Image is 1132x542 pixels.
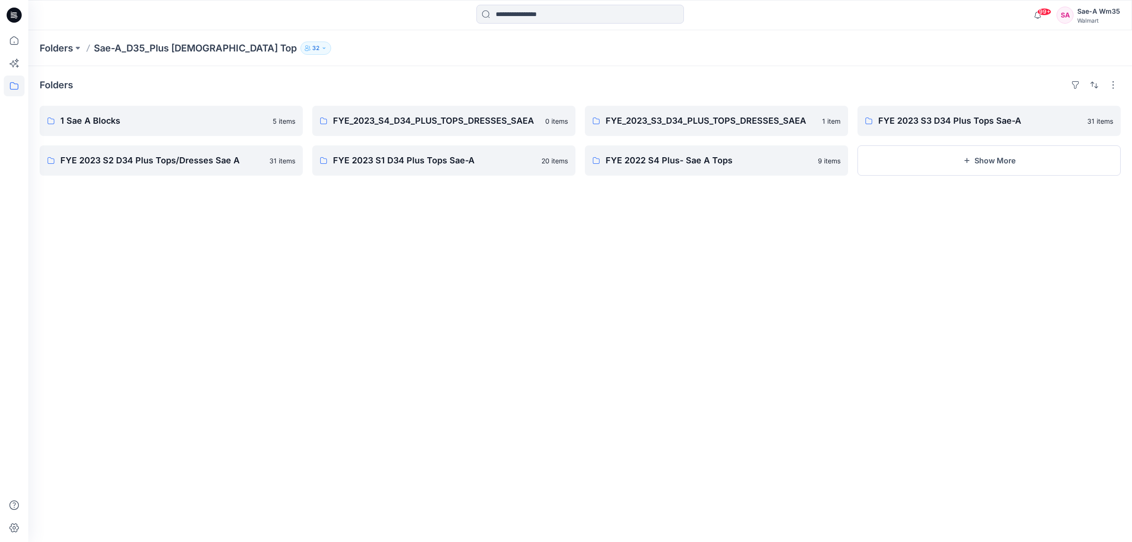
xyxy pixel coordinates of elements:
[606,154,812,167] p: FYE 2022 S4 Plus- Sae A Tops
[1077,17,1120,24] div: Walmart
[545,116,568,126] p: 0 items
[878,114,1082,127] p: FYE 2023 S3 D34 Plus Tops Sae-A
[606,114,816,127] p: FYE_2023_S3_D34_PLUS_TOPS_DRESSES_SAEA
[857,145,1121,176] button: Show More
[40,42,73,55] a: Folders
[818,156,841,166] p: 9 items
[312,43,319,53] p: 32
[333,154,536,167] p: FYE 2023 S1 D34 Plus Tops Sae-A
[585,106,848,136] a: FYE_2023_S3_D34_PLUS_TOPS_DRESSES_SAEA1 item
[300,42,331,55] button: 32
[1037,8,1051,16] span: 99+
[40,106,303,136] a: 1 Sae A Blocks5 items
[60,154,264,167] p: FYE 2023 S2 D34 Plus Tops/Dresses Sae A
[40,79,73,91] h4: Folders
[1087,116,1113,126] p: 31 items
[822,116,841,126] p: 1 item
[333,114,540,127] p: FYE_2023_S4_D34_PLUS_TOPS_DRESSES_SAEA
[585,145,848,176] a: FYE 2022 S4 Plus- Sae A Tops9 items
[94,42,297,55] p: Sae-A_D35_Plus [DEMOGRAPHIC_DATA] Top
[1077,6,1120,17] div: Sae-A Wm35
[541,156,568,166] p: 20 items
[40,145,303,176] a: FYE 2023 S2 D34 Plus Tops/Dresses Sae A31 items
[1057,7,1074,24] div: SA
[857,106,1121,136] a: FYE 2023 S3 D34 Plus Tops Sae-A31 items
[60,114,267,127] p: 1 Sae A Blocks
[312,106,575,136] a: FYE_2023_S4_D34_PLUS_TOPS_DRESSES_SAEA0 items
[269,156,295,166] p: 31 items
[273,116,295,126] p: 5 items
[312,145,575,176] a: FYE 2023 S1 D34 Plus Tops Sae-A20 items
